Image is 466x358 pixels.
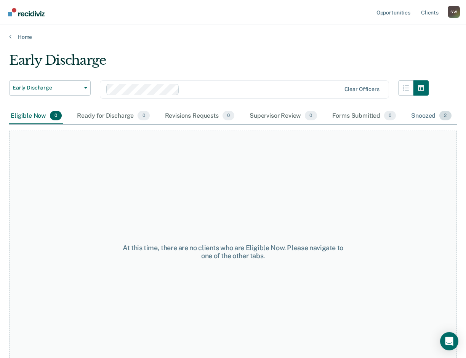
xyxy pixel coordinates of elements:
[384,111,396,121] span: 0
[440,332,458,350] div: Open Intercom Messenger
[75,108,151,125] div: Ready for Discharge0
[50,111,62,121] span: 0
[13,85,81,91] span: Early Discharge
[410,108,453,125] div: Snoozed2
[344,86,380,93] div: Clear officers
[163,108,236,125] div: Revisions Requests0
[331,108,398,125] div: Forms Submitted0
[138,111,149,121] span: 0
[305,111,317,121] span: 0
[448,6,460,18] div: S W
[8,8,45,16] img: Recidiviz
[248,108,319,125] div: Supervisor Review0
[9,108,63,125] div: Eligible Now0
[9,53,429,74] div: Early Discharge
[223,111,234,121] span: 0
[439,111,451,121] span: 2
[9,80,91,96] button: Early Discharge
[121,244,345,260] div: At this time, there are no clients who are Eligible Now. Please navigate to one of the other tabs.
[448,6,460,18] button: Profile dropdown button
[9,34,457,40] a: Home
